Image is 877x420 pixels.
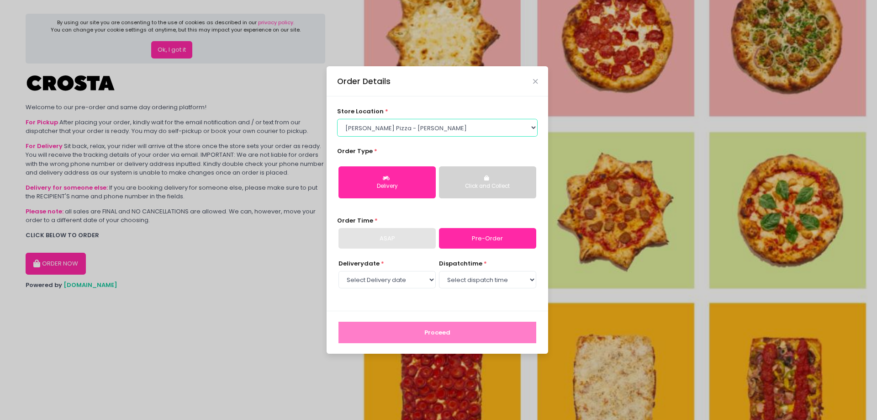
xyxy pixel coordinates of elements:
[439,228,536,249] a: Pre-Order
[533,79,538,84] button: Close
[445,182,530,191] div: Click and Collect
[337,216,373,225] span: Order Time
[439,259,482,268] span: dispatch time
[345,182,429,191] div: Delivery
[338,259,380,268] span: Delivery date
[337,75,391,87] div: Order Details
[439,166,536,198] button: Click and Collect
[337,147,373,155] span: Order Type
[338,322,536,344] button: Proceed
[337,107,384,116] span: store location
[338,166,436,198] button: Delivery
